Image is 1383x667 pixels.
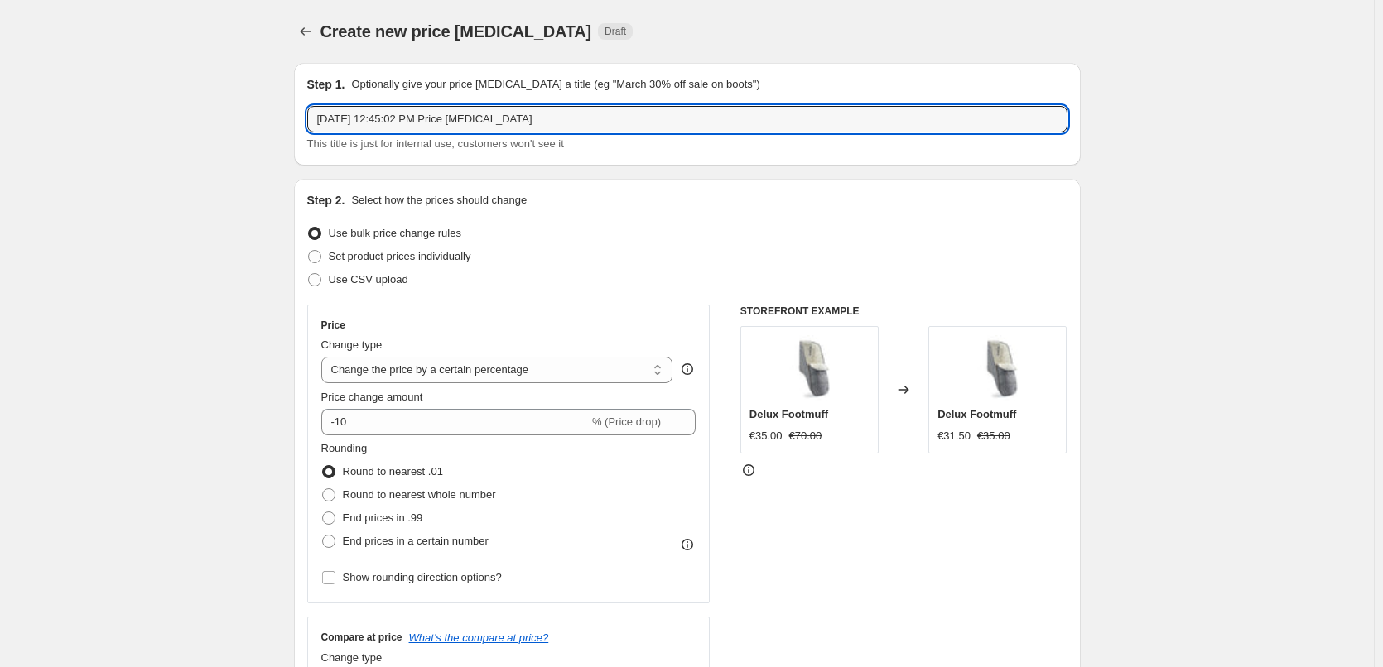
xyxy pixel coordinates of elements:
[965,335,1031,401] img: footmuff_Grey_01_80x.jpg
[321,631,402,644] h3: Compare at price
[321,391,423,403] span: Price change amount
[321,319,345,332] h3: Price
[307,137,564,150] span: This title is just for internal use, customers won't see it
[329,250,471,262] span: Set product prices individually
[592,415,661,428] span: % (Price drop)
[351,192,527,209] p: Select how the prices should change
[329,227,461,239] span: Use bulk price change rules
[343,511,423,524] span: End prices in .99
[937,408,1016,420] span: Delux Footmuff
[307,76,345,93] h2: Step 1.
[307,192,345,209] h2: Step 2.
[343,571,502,583] span: Show rounding direction options?
[749,408,828,420] span: Delux Footmuff
[343,535,489,547] span: End prices in a certain number
[321,338,383,351] span: Change type
[321,651,383,664] span: Change type
[776,335,842,401] img: footmuff_Grey_01_80x.jpg
[343,488,496,501] span: Round to nearest whole number
[329,273,408,286] span: Use CSV upload
[343,465,443,477] span: Round to nearest .01
[749,428,783,444] div: €35.00
[605,25,626,38] span: Draft
[977,428,1010,444] strike: €35.00
[409,631,549,644] button: What's the compare at price?
[321,409,589,435] input: -15
[307,106,1067,132] input: 30% off holiday sale
[740,305,1067,318] h6: STOREFRONT EXAMPLE
[789,428,822,444] strike: €70.00
[294,20,317,43] button: Price change jobs
[320,22,592,41] span: Create new price [MEDICAL_DATA]
[937,428,971,444] div: €31.50
[679,361,696,377] div: help
[321,442,368,454] span: Rounding
[351,76,759,93] p: Optionally give your price [MEDICAL_DATA] a title (eg "March 30% off sale on boots")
